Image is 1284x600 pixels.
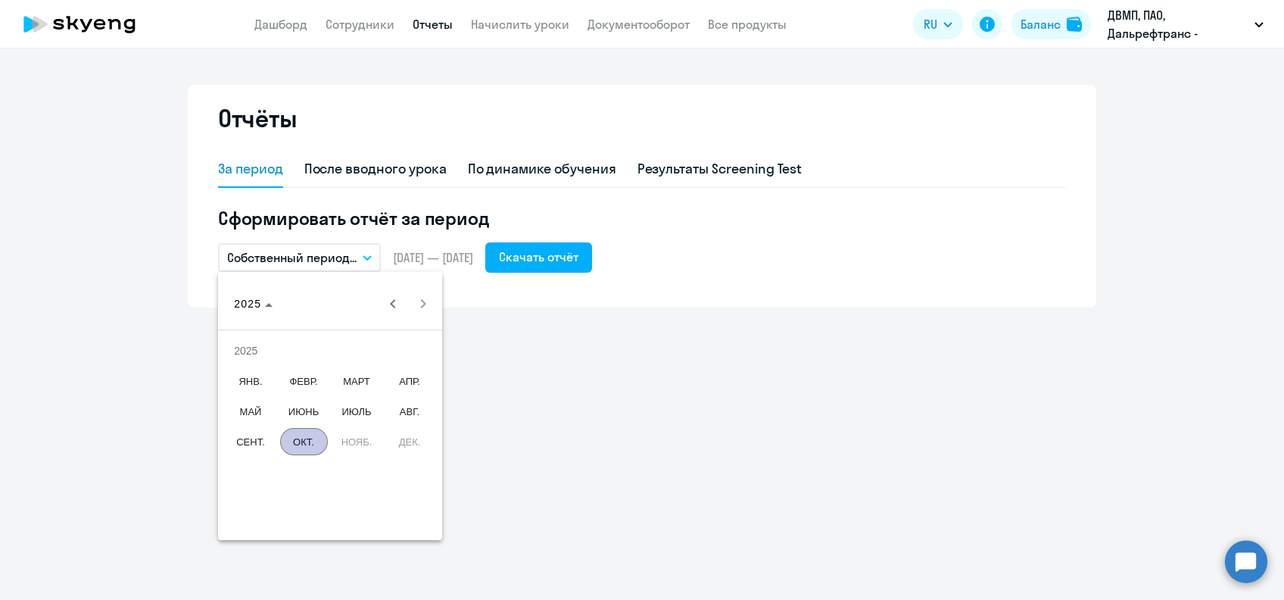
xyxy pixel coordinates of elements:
[378,289,408,319] button: Previous year
[386,398,434,425] span: АВГ.
[227,367,275,395] span: ЯНВ.
[228,290,279,317] button: Choose date
[277,396,330,427] button: июнь 2025
[333,398,381,425] span: ИЮЛЬ
[333,367,381,395] span: МАРТ
[280,428,328,455] span: ОКТ.
[333,428,381,455] span: НОЯБ.
[330,396,383,427] button: июль 2025
[386,428,434,455] span: ДЕК.
[224,336,436,366] td: 2025
[234,298,261,310] span: 2025
[330,366,383,396] button: март 2025
[383,396,436,427] button: август 2025
[277,427,330,457] button: октябрь 2025
[227,398,275,425] span: МАЙ
[224,366,277,396] button: январь 2025
[224,427,277,457] button: сентябрь 2025
[224,396,277,427] button: май 2025
[280,367,328,395] span: ФЕВР.
[386,367,434,395] span: АПР.
[383,427,436,457] button: декабрь 2025
[227,428,275,455] span: СЕНТ.
[280,398,328,425] span: ИЮНЬ
[330,427,383,457] button: ноябрь 2025
[277,366,330,396] button: февраль 2025
[383,366,436,396] button: апрель 2025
